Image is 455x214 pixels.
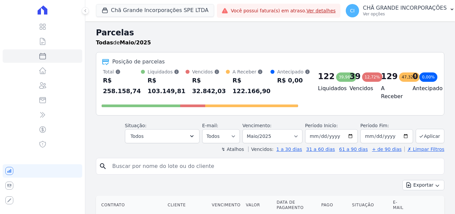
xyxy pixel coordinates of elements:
[108,160,441,173] input: Buscar por nome do lote ou do cliente
[339,147,368,152] a: 61 a 90 dias
[372,147,402,152] a: + de 90 dias
[232,68,270,75] div: A Receber
[103,68,141,75] div: Total
[360,122,413,129] label: Período Fim:
[402,180,444,190] button: Exportar
[363,5,447,11] p: CHÃ GRANDE INCORPORAÇÕES
[363,11,447,17] p: Ver opções
[148,68,186,75] div: Liquidados
[362,72,383,82] div: 12,72%
[404,147,444,152] a: ✗ Limpar Filtros
[412,71,418,82] div: 0
[125,123,147,128] label: Situação:
[412,84,433,92] h4: Antecipado
[416,129,444,143] button: Aplicar
[96,4,214,17] button: Chã Grande Incorporações SPE LTDA
[242,123,271,128] label: Vencimento:
[318,84,339,92] h4: Liquidados
[305,123,338,128] label: Período Inicío:
[202,123,219,128] label: E-mail:
[232,75,270,96] div: R$ 122.166,90
[125,129,200,143] button: Todos
[221,147,244,152] label: ↯ Atalhos
[399,72,420,82] div: 47,32%
[350,8,355,13] span: CI
[419,72,437,82] div: 0,00%
[318,71,335,82] div: 122
[148,75,186,96] div: R$ 103.149,81
[231,7,336,14] span: Você possui fatura(s) em atraso.
[381,71,398,82] div: 129
[131,132,144,140] span: Todos
[349,71,360,82] div: 39
[306,8,336,13] a: Ver detalhes
[112,58,165,66] div: Posição de parcelas
[103,75,141,96] div: R$ 258.158,74
[277,75,310,86] div: R$ 0,00
[192,68,226,75] div: Vencidos
[336,72,357,82] div: 39,96%
[96,39,151,47] p: de
[96,27,444,39] h2: Parcelas
[120,39,151,46] strong: Maio/2025
[99,162,107,170] i: search
[306,147,335,152] a: 31 a 60 dias
[192,75,226,96] div: R$ 32.842,03
[381,84,402,100] h4: A Receber
[276,147,302,152] a: 1 a 30 dias
[349,84,370,92] h4: Vencidos
[277,68,310,75] div: Antecipado
[248,147,273,152] label: Vencidos:
[96,39,113,46] strong: Todas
